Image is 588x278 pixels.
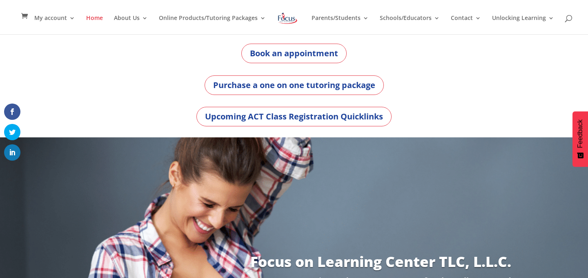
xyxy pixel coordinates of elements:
[196,107,392,126] a: Upcoming ACT Class Registration Quicklinks
[492,15,554,34] a: Unlocking Learning
[114,15,148,34] a: About Us
[577,119,584,148] span: Feedback
[205,75,384,95] a: Purchase a one on one tutoring package
[159,15,266,34] a: Online Products/Tutoring Packages
[86,15,103,34] a: Home
[241,44,347,63] a: Book an appointment
[572,111,588,167] button: Feedback - Show survey
[250,252,511,271] a: Focus on Learning Center TLC, L.L.C.
[277,11,298,26] img: Focus on Learning
[451,15,481,34] a: Contact
[34,15,75,34] a: My account
[380,15,440,34] a: Schools/Educators
[312,15,369,34] a: Parents/Students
